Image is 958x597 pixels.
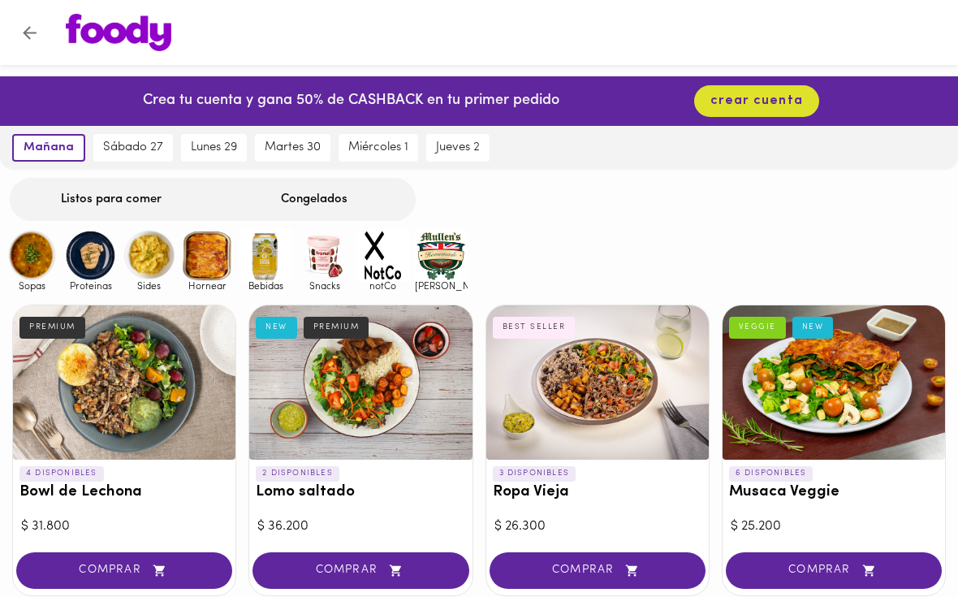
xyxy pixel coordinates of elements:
[6,280,58,291] span: Sopas
[256,317,297,338] div: NEW
[19,466,104,481] p: 4 DISPONIBLES
[13,305,235,460] div: Bowl de Lechona
[723,305,945,460] div: Musaca Veggie
[252,552,468,589] button: COMPRAR
[181,280,234,291] span: Hornear
[37,564,212,578] span: COMPRAR
[255,134,330,162] button: martes 30
[348,141,408,155] span: miércoles 1
[494,517,701,536] div: $ 26.300
[510,564,685,578] span: COMPRAR
[19,484,229,501] h3: Bowl de Lechona
[66,14,171,51] img: logo.png
[257,517,464,536] div: $ 36.200
[10,13,50,53] button: Volver
[249,305,472,460] div: Lomo saltado
[493,484,702,501] h3: Ropa Vieja
[729,484,939,501] h3: Musaca Veggie
[304,317,369,338] div: PREMIUM
[729,466,813,481] p: 6 DISPONIBLES
[64,229,117,282] img: Proteinas
[24,141,74,155] span: mañana
[493,317,576,338] div: BEST SELLER
[123,280,175,291] span: Sides
[864,503,942,581] iframe: Messagebird Livechat Widget
[10,178,213,221] div: Listos para comer
[16,552,232,589] button: COMPRAR
[415,229,468,282] img: mullens
[239,229,292,282] img: Bebidas
[726,552,942,589] button: COMPRAR
[213,178,416,221] div: Congelados
[21,517,227,536] div: $ 31.800
[298,280,351,291] span: Snacks
[273,564,448,578] span: COMPRAR
[181,229,234,282] img: Hornear
[356,229,409,282] img: notCo
[729,317,786,338] div: VEGGIE
[493,466,576,481] p: 3 DISPONIBLES
[490,552,706,589] button: COMPRAR
[19,317,85,338] div: PREMIUM
[426,134,490,162] button: jueves 2
[694,85,819,117] button: crear cuenta
[6,229,58,282] img: Sopas
[356,280,409,291] span: notCo
[415,280,468,291] span: [PERSON_NAME]
[64,280,117,291] span: Proteinas
[298,229,351,282] img: Snacks
[143,91,559,112] p: Crea tu cuenta y gana 50% de CASHBACK en tu primer pedido
[103,141,163,155] span: sábado 27
[436,141,480,155] span: jueves 2
[339,134,418,162] button: miércoles 1
[239,280,292,291] span: Bebidas
[191,141,237,155] span: lunes 29
[265,141,321,155] span: martes 30
[256,466,339,481] p: 2 DISPONIBLES
[792,317,834,338] div: NEW
[12,134,85,162] button: mañana
[93,134,173,162] button: sábado 27
[123,229,175,282] img: Sides
[181,134,247,162] button: lunes 29
[486,305,709,460] div: Ropa Vieja
[256,484,465,501] h3: Lomo saltado
[731,517,937,536] div: $ 25.200
[710,93,803,109] span: crear cuenta
[746,564,921,578] span: COMPRAR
